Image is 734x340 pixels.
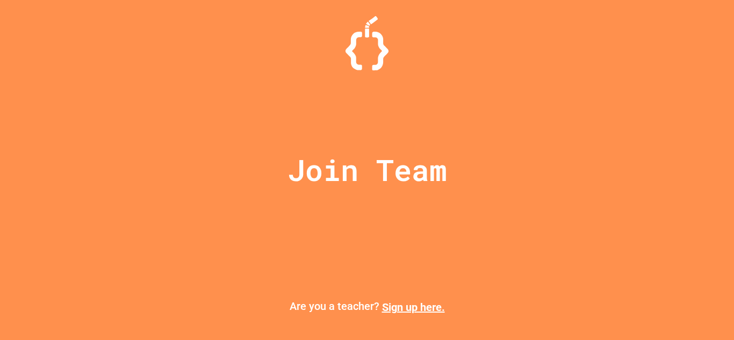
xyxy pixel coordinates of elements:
[382,301,445,314] a: Sign up here.
[9,298,725,315] p: Are you a teacher?
[689,297,723,329] iframe: chat widget
[346,16,388,70] img: Logo.svg
[287,148,447,192] p: Join Team
[645,250,723,296] iframe: chat widget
